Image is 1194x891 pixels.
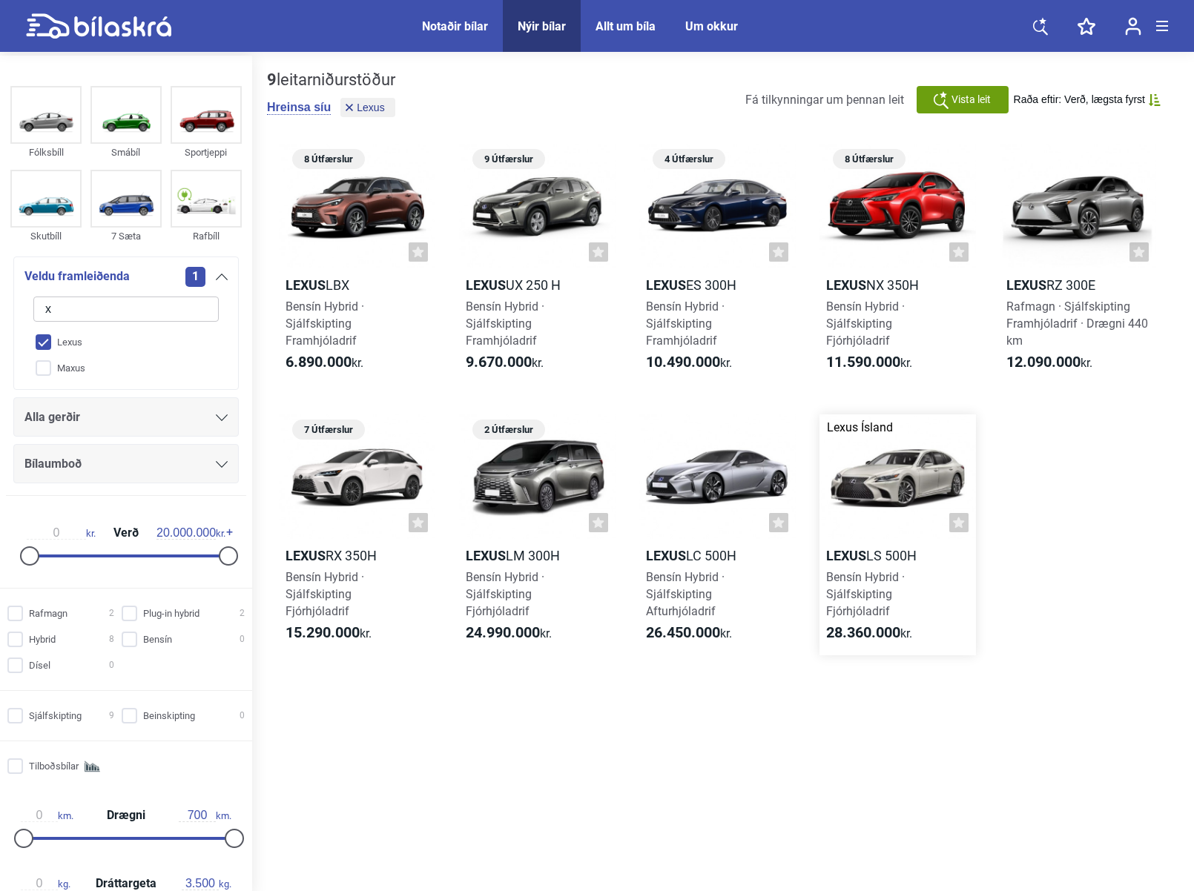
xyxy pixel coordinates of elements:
span: 1 [185,267,205,287]
span: Bensín Hybrid · Sjálfskipting Framhjóladrif [466,299,544,348]
span: 7 Útfærslur [300,420,357,440]
button: Hreinsa síu [267,100,331,115]
span: 2 Útfærslur [480,420,538,440]
div: Fólksbíll [10,144,82,161]
h2: LM 300h [459,547,616,564]
span: 0 [240,708,245,723]
button: Raða eftir: Verð, lægsta fyrst [1014,93,1161,106]
h2: LC 500h [639,547,796,564]
span: Rafmagn · Sjálfskipting Framhjóladrif · Drægni 440 km [1006,299,1148,348]
b: Lexus [826,277,866,293]
b: 6.890.000 [286,353,352,371]
div: Sportjeppi [171,144,242,161]
a: 9 ÚtfærslurLexusUX 250 hBensín Hybrid · SjálfskiptingFramhjóladrif9.670.000kr. [459,144,616,385]
span: kr. [286,624,372,642]
span: kr. [826,624,912,642]
span: 9 [109,708,114,723]
span: Bensín Hybrid · Sjálfskipting Framhjóladrif [646,299,725,348]
h2: UX 250 h [459,276,616,294]
div: Lexus Ísland [827,422,893,434]
span: kg. [21,877,70,890]
a: Lexus ÍslandLexusLS 500hBensín Hybrid · SjálfskiptingFjórhjóladrif28.360.000kr. [819,414,976,655]
div: Skutbíll [10,228,82,245]
span: kr. [466,354,544,371]
span: kr. [646,354,732,371]
span: km. [21,809,73,822]
span: 2 [240,606,245,621]
a: LexusRZ 300eRafmagn · SjálfskiptingFramhjóladrif · Drægni 440 km12.090.000kr. [1000,144,1156,385]
span: 0 [240,632,245,647]
span: Plug-in hybrid [143,606,199,621]
a: 7 ÚtfærslurLexusRX 350hBensín Hybrid · SjálfskiptingFjórhjóladrif15.290.000kr. [279,414,435,655]
span: Verð [110,527,142,539]
h2: RZ 300e [1000,276,1156,294]
span: Drægni [103,809,149,821]
div: Rafbíll [171,228,242,245]
a: Nýir bílar [518,19,566,33]
span: 8 Útfærslur [840,149,898,169]
span: Bensín [143,632,172,647]
span: Beinskipting [143,708,195,723]
span: kr. [646,624,732,642]
span: km. [179,809,231,822]
a: Um okkur [685,19,738,33]
span: Dráttargeta [92,878,160,890]
b: Lexus [286,277,326,293]
span: Hybrid [29,632,56,647]
b: 26.450.000 [646,623,720,641]
b: 12.090.000 [1006,353,1081,371]
span: Tilboðsbílar [29,758,79,774]
span: Bensín Hybrid · Sjálfskipting Fjórhjóladrif [826,570,905,618]
span: Veldu framleiðenda [24,266,130,287]
b: 9.670.000 [466,353,532,371]
span: Dísel [29,658,50,673]
h2: RX 350h [279,547,435,564]
span: Bensín Hybrid · Sjálfskipting Fjórhjóladrif [466,570,544,618]
b: 9 [267,70,277,89]
a: Allt um bíla [596,19,656,33]
span: Lexus [357,102,384,113]
span: kr. [156,526,225,540]
span: kr. [466,624,552,642]
span: Rafmagn [29,606,67,621]
span: 9 Útfærslur [480,149,538,169]
span: Bensín Hybrid · Sjálfskipting Framhjóladrif [286,299,364,348]
div: Notaðir bílar [422,19,488,33]
b: 24.990.000 [466,623,540,641]
span: kg. [182,877,231,890]
span: Bensín Hybrid · Sjálfskipting Fjórhjóladrif [826,299,905,348]
a: 4 ÚtfærslurLexusES 300hBensín Hybrid · SjálfskiptingFramhjóladrif10.490.000kr. [639,144,796,385]
div: Smábíl [90,144,162,161]
b: Lexus [646,548,686,563]
span: Bílaumboð [24,454,82,474]
span: Bensín Hybrid · Sjálfskipting Fjórhjóladrif [286,570,364,618]
a: 8 ÚtfærslurLexusLBXBensín Hybrid · SjálfskiptingFramhjóladrif6.890.000kr. [279,144,435,385]
span: Sjálfskipting [29,708,82,723]
span: 8 Útfærslur [300,149,357,169]
span: Vista leit [951,92,991,107]
h2: NX 350h [819,276,976,294]
h2: LS 500h [819,547,976,564]
a: 8 ÚtfærslurLexusNX 350hBensín Hybrid · SjálfskiptingFjórhjóladrif11.590.000kr. [819,144,976,385]
span: kr. [826,354,912,371]
b: Lexus [466,277,506,293]
span: kr. [27,526,96,540]
h2: ES 300h [639,276,796,294]
a: LexusLC 500hBensín Hybrid · SjálfskiptingAfturhjóladrif26.450.000kr. [639,414,796,655]
span: 4 Útfærslur [660,149,718,169]
b: 11.590.000 [826,353,900,371]
span: kr. [1006,354,1092,371]
b: Lexus [1006,277,1046,293]
img: user-login.svg [1125,17,1141,36]
span: 0 [109,658,114,673]
div: 7 Sæta [90,228,162,245]
span: 8 [109,632,114,647]
b: Lexus [646,277,686,293]
span: 2 [109,606,114,621]
span: Bensín Hybrid · Sjálfskipting Afturhjóladrif [646,570,725,618]
b: Lexus [826,548,866,563]
h2: LBX [279,276,435,294]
